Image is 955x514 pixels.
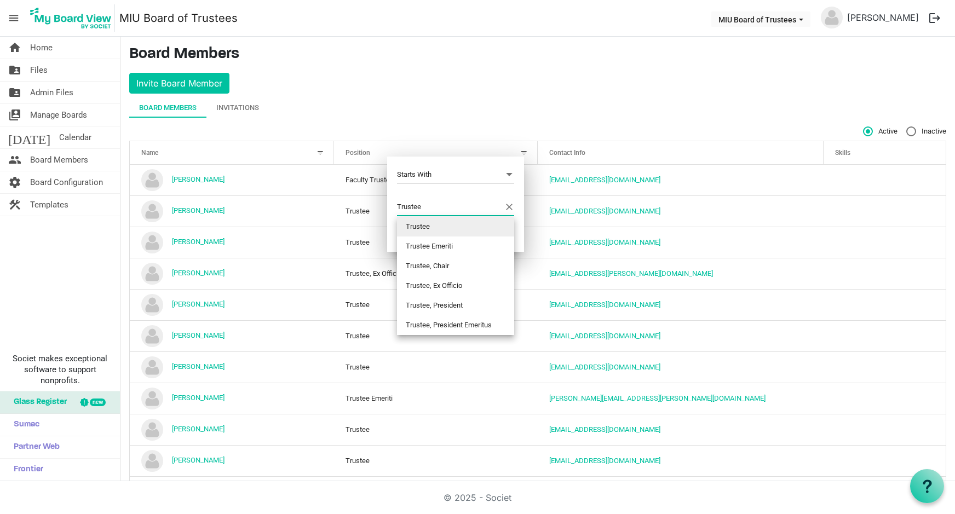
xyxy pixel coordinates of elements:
[549,176,660,184] a: [EMAIL_ADDRESS][DOMAIN_NAME]
[444,492,511,503] a: © 2025 - Societ
[8,436,60,458] span: Partner Web
[538,165,824,195] td: akouider@miu.edu is template cell column header Contact Info
[27,4,115,32] img: My Board View Logo
[59,126,91,148] span: Calendar
[172,300,225,308] a: [PERSON_NAME]
[30,59,48,81] span: Files
[538,414,824,445] td: hridayatmavan1008@gmail.com is template cell column header Contact Info
[141,419,163,441] img: no-profile-picture.svg
[824,476,946,507] td: is template cell column header Skills
[538,320,824,351] td: bcurrivan@gmail.com is template cell column header Contact Info
[538,351,824,383] td: cking@miu.edu is template cell column header Contact Info
[30,82,73,103] span: Admin Files
[8,414,39,436] span: Sumac
[172,269,225,277] a: [PERSON_NAME]
[130,351,334,383] td: Carolyn King is template cell column header Name
[397,256,514,276] li: Trustee, Chair
[141,294,163,316] img: no-profile-picture.svg
[141,388,163,409] img: no-profile-picture.svg
[8,391,67,413] span: Glass Register
[139,102,197,113] div: Board Members
[334,445,538,476] td: Trustee column header Position
[172,331,225,339] a: [PERSON_NAME]
[119,7,238,29] a: MIU Board of Trustees
[334,165,538,195] td: Faculty Trustee column header Position
[8,82,21,103] span: folder_shared
[141,356,163,378] img: no-profile-picture.svg
[334,383,538,414] td: Trustee Emeriti column header Position
[824,258,946,289] td: is template cell column header Skills
[824,195,946,227] td: is template cell column header Skills
[549,332,660,340] a: [EMAIL_ADDRESS][DOMAIN_NAME]
[538,289,824,320] td: blevine@tm.org is template cell column header Contact Info
[538,383,824,414] td: chris@hartnett.com is template cell column header Contact Info
[843,7,923,28] a: [PERSON_NAME]
[130,476,334,507] td: Dr. Tony Nader is template cell column header Name
[30,171,103,193] span: Board Configuration
[549,149,585,157] span: Contact Info
[538,195,824,227] td: yingwu.zhong@funplus.com is template cell column header Contact Info
[906,126,946,136] span: Inactive
[538,258,824,289] td: bill.smith@miu.edu is template cell column header Contact Info
[130,320,334,351] td: Bruce Currivan is template cell column header Name
[334,289,538,320] td: Trustee column header Position
[538,476,824,507] td: tnader@miu.edu is template cell column header Contact Info
[129,45,946,64] h3: Board Members
[334,414,538,445] td: Trustee column header Position
[90,399,106,406] div: new
[172,456,225,464] a: [PERSON_NAME]
[824,289,946,320] td: is template cell column header Skills
[824,351,946,383] td: is template cell column header Skills
[334,258,538,289] td: Trustee, Ex Officio column header Position
[141,450,163,472] img: no-profile-picture.svg
[334,227,538,258] td: Trustee column header Position
[130,165,334,195] td: Amine Kouider is template cell column header Name
[130,414,334,445] td: Diane Davis is template cell column header Name
[549,238,660,246] a: [EMAIL_ADDRESS][DOMAIN_NAME]
[141,325,163,347] img: no-profile-picture.svg
[130,289,334,320] td: Brian Levine is template cell column header Name
[549,425,660,434] a: [EMAIL_ADDRESS][DOMAIN_NAME]
[397,276,514,296] li: Trustee, Ex Officio
[549,269,713,278] a: [EMAIL_ADDRESS][PERSON_NAME][DOMAIN_NAME]
[711,11,810,27] button: MIU Board of Trustees dropdownbutton
[346,149,370,157] span: Position
[397,217,514,236] li: Trustee
[8,104,21,126] span: switch_account
[334,351,538,383] td: Trustee column header Position
[824,227,946,258] td: is template cell column header Skills
[130,195,334,227] td: andy zhong is template cell column header Name
[130,445,334,476] td: Donna Jones is template cell column header Name
[27,4,119,32] a: My Board View Logo
[397,236,514,256] li: Trustee Emeriti
[549,457,660,465] a: [EMAIL_ADDRESS][DOMAIN_NAME]
[130,383,334,414] td: Chris Hartnett is template cell column header Name
[30,104,87,126] span: Manage Boards
[397,296,514,315] li: Trustee, President
[835,149,850,157] span: Skills
[130,258,334,289] td: Bill Smith is template cell column header Name
[923,7,946,30] button: logout
[538,227,824,258] td: bdreier@miu.edu is template cell column header Contact Info
[3,8,24,28] span: menu
[8,59,21,81] span: folder_shared
[216,102,259,113] div: Invitations
[504,199,514,215] span: close
[172,425,225,433] a: [PERSON_NAME]
[30,194,68,216] span: Templates
[824,383,946,414] td: is template cell column header Skills
[824,445,946,476] td: is template cell column header Skills
[397,315,514,335] li: Trustee, President Emeritus
[387,157,524,252] div: Filter menu dialog
[172,206,225,215] a: [PERSON_NAME]
[30,37,53,59] span: Home
[538,445,824,476] td: donnaj617@gmail.com is template cell column header Contact Info
[863,126,898,136] span: Active
[397,199,504,215] input: Enter the value
[821,7,843,28] img: no-profile-picture.svg
[5,353,115,386] span: Societ makes exceptional software to support nonprofits.
[334,476,538,507] td: Trustee, President column header Position
[824,165,946,195] td: is template cell column header Skills
[549,207,660,215] a: [EMAIL_ADDRESS][DOMAIN_NAME]
[549,394,766,402] a: [PERSON_NAME][EMAIL_ADDRESS][PERSON_NAME][DOMAIN_NAME]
